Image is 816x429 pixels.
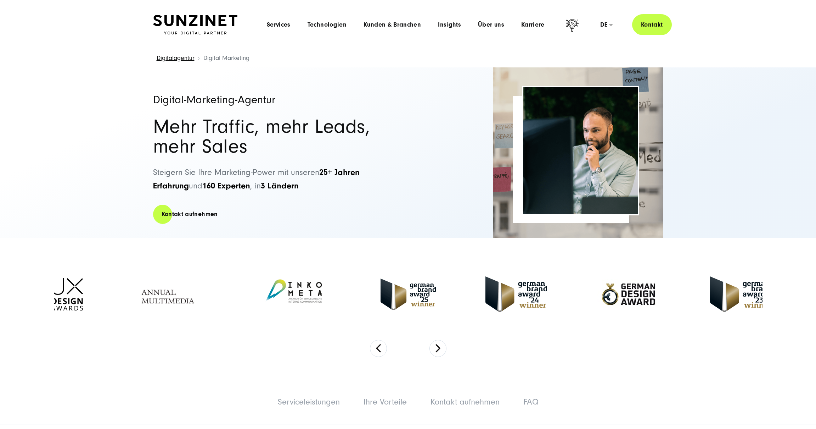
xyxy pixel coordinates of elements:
img: Full-Service Digitalagentur SUNZINET - Digital Marketing [523,87,638,214]
a: Digitalagentur [157,54,195,62]
img: German Brand Award 2023 Winner - Full Service digital agentur SUNZINET [710,276,772,312]
img: Full-Service Digitalagentur SUNZINET - Digital Marketing_2 [493,67,663,238]
a: Kontakt [632,14,672,35]
a: Insights [438,21,461,28]
a: Kontakt aufnehmen [430,397,500,407]
img: German Brand Award winner 2025 - Full Service Digital Agentur SUNZINET [381,279,436,310]
span: Steigern Sie Ihre Marketing-Power mit unseren und , in [153,167,360,191]
img: Annual Multimedia Awards - Full Service Digitalagentur SUNZINET [133,273,207,315]
img: UX-Design-Awards [51,278,83,310]
img: German-Design-Award [597,268,660,321]
h2: Mehr Traffic, mehr Leads, mehr Sales [153,117,401,156]
a: Services [267,21,291,28]
strong: 3 Ländern [261,181,299,191]
a: FAQ [523,397,539,407]
img: SUNZINET Full Service Digital Agentur [153,15,237,35]
img: German-Brand-Award - Full Service digital agentur SUNZINET [485,276,547,312]
strong: 25+ Jahren Erfahrung [153,167,360,191]
div: de [600,21,613,28]
a: Kontakt aufnehmen [153,204,226,224]
strong: 160 Experten [202,181,250,191]
a: Über uns [478,21,504,28]
a: Technologien [308,21,347,28]
span: Digital Marketing [203,54,249,62]
h1: Digital-Marketing-Agentur [153,94,401,105]
img: Inkometa Award für interne Kommunikation - Full Service Digitalagentur SUNZINET [257,273,331,315]
a: Kunden & Branchen [364,21,421,28]
a: Karriere [521,21,545,28]
a: Ihre Vorteile [364,397,407,407]
button: Previous [370,340,387,357]
a: Serviceleistungen [278,397,340,407]
button: Next [429,340,446,357]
